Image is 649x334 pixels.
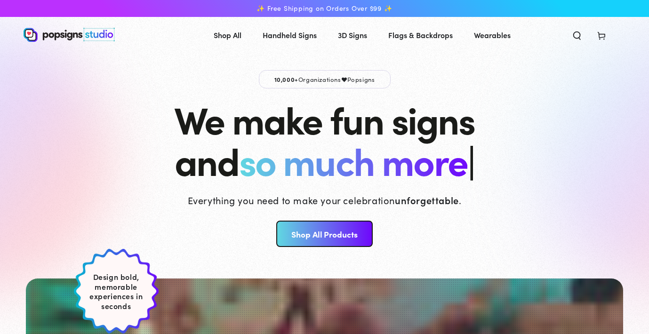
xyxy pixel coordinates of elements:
[467,133,474,186] span: |
[256,4,392,13] span: ✨ Free Shipping on Orders Over $99 ✨
[263,28,317,42] span: Handheld Signs
[174,98,474,181] h1: We make fun signs and
[276,221,373,247] a: Shop All Products
[565,24,589,45] summary: Search our site
[256,23,324,48] a: Handheld Signs
[474,28,511,42] span: Wearables
[338,28,367,42] span: 3D Signs
[207,23,248,48] a: Shop All
[467,23,518,48] a: Wearables
[24,28,115,42] img: Popsigns Studio
[331,23,374,48] a: 3D Signs
[274,75,298,83] span: 10,000+
[259,70,391,88] p: Organizations Popsigns
[239,134,467,186] span: so much more
[395,193,459,207] strong: unforgettable
[214,28,241,42] span: Shop All
[188,193,462,207] p: Everything you need to make your celebration .
[388,28,453,42] span: Flags & Backdrops
[381,23,460,48] a: Flags & Backdrops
